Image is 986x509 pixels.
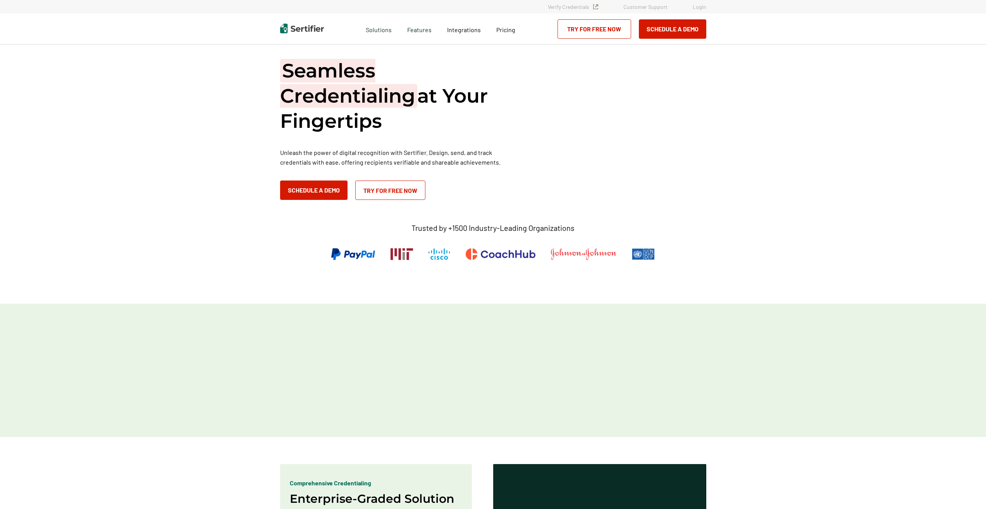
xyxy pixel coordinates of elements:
img: Cisco [428,248,450,260]
a: Pricing [496,24,515,34]
a: Try for Free Now [355,181,425,200]
p: Comprehensive Credentialing [290,478,371,488]
span: Seamless Credentialing [280,59,417,108]
p: Trusted by +1500 Industry-Leading Organizations [411,223,575,233]
p: Unleash the power of digital recognition with Sertifier. Design, send, and track credentials with... [280,148,513,167]
a: Customer Support [623,3,668,10]
a: Integrations [447,24,481,34]
img: UNDP [632,248,655,260]
img: Verified [593,4,598,9]
img: Johnson & Johnson [551,248,616,260]
span: Pricing [496,26,515,33]
img: PayPal [331,248,375,260]
span: Integrations [447,26,481,33]
a: Login [693,3,706,10]
h1: at Your Fingertips [280,58,513,134]
span: Solutions [366,24,392,34]
h2: Enterprise-Graded Solution [290,492,454,506]
span: Features [407,24,432,34]
img: CoachHub [466,248,535,260]
img: Sertifier | Digital Credentialing Platform [280,24,324,33]
a: Try for Free Now [558,19,631,39]
img: Massachusetts Institute of Technology [391,248,413,260]
a: Verify Credentials [548,3,598,10]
